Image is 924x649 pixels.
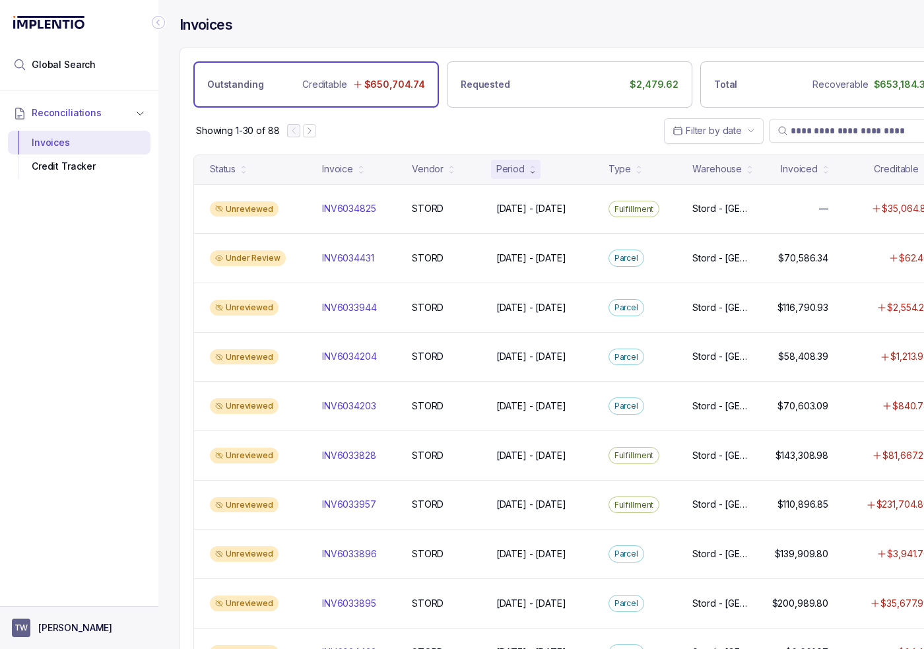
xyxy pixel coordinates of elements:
[692,350,750,363] p: Stord - [GEOGRAPHIC_DATA]
[412,252,444,265] p: STORD
[777,301,828,314] p: $116,790.93
[692,547,750,561] p: Stord - [GEOGRAPHIC_DATA]
[210,497,279,513] div: Unreviewed
[777,498,828,511] p: $110,896.85
[609,162,631,176] div: Type
[210,300,279,316] div: Unreviewed
[614,301,638,314] p: Parcel
[8,98,150,127] button: Reconciliations
[12,619,30,637] span: User initials
[664,118,764,143] button: Date Range Picker
[686,125,742,136] span: Filter by date
[496,350,566,363] p: [DATE] - [DATE]
[614,351,638,364] p: Parcel
[150,15,166,30] div: Collapse Icon
[775,449,828,462] p: $143,308.98
[210,201,279,217] div: Unreviewed
[412,162,444,176] div: Vendor
[412,498,444,511] p: STORD
[496,301,566,314] p: [DATE] - [DATE]
[692,498,750,511] p: Stord - [GEOGRAPHIC_DATA]
[692,399,750,413] p: Stord - [GEOGRAPHIC_DATA]
[412,597,444,610] p: STORD
[38,621,112,634] p: [PERSON_NAME]
[196,124,279,137] p: Showing 1-30 of 88
[303,124,316,137] button: Next Page
[496,547,566,561] p: [DATE] - [DATE]
[8,128,150,182] div: Reconciliations
[614,597,638,610] p: Parcel
[180,16,232,34] h4: Invoices
[778,350,828,363] p: $58,408.39
[18,154,140,178] div: Credit Tracker
[614,399,638,413] p: Parcel
[322,301,377,314] p: INV6033944
[322,162,353,176] div: Invoice
[496,202,566,215] p: [DATE] - [DATE]
[781,162,818,176] div: Invoiced
[692,449,750,462] p: Stord - [GEOGRAPHIC_DATA]
[775,547,828,561] p: $139,909.80
[210,596,279,611] div: Unreviewed
[614,203,654,216] p: Fulfillment
[32,58,96,71] span: Global Search
[692,252,750,265] p: Stord - [GEOGRAPHIC_DATA]
[207,78,263,91] p: Outstanding
[778,252,828,265] p: $70,586.34
[196,124,279,137] div: Remaining page entries
[364,78,425,91] p: $650,704.74
[496,449,566,462] p: [DATE] - [DATE]
[412,350,444,363] p: STORD
[302,78,347,91] p: Creditable
[412,202,444,215] p: STORD
[772,597,828,610] p: $200,989.80
[812,78,868,91] p: Recoverable
[12,619,147,637] button: User initials[PERSON_NAME]
[322,399,376,413] p: INV6034203
[496,498,566,511] p: [DATE] - [DATE]
[777,399,828,413] p: $70,603.09
[210,546,279,562] div: Unreviewed
[322,547,377,561] p: INV6033896
[692,202,750,215] p: Stord - [GEOGRAPHIC_DATA]
[874,162,919,176] div: Creditable
[614,252,638,265] p: Parcel
[673,124,742,137] search: Date Range Picker
[692,162,742,176] div: Warehouse
[412,399,444,413] p: STORD
[210,398,279,414] div: Unreviewed
[496,597,566,610] p: [DATE] - [DATE]
[496,252,566,265] p: [DATE] - [DATE]
[322,449,376,462] p: INV6033828
[819,202,828,215] p: —
[714,78,737,91] p: Total
[496,399,566,413] p: [DATE] - [DATE]
[692,597,750,610] p: Stord - [GEOGRAPHIC_DATA]
[32,106,102,120] span: Reconciliations
[322,202,376,215] p: INV6034825
[210,349,279,365] div: Unreviewed
[412,449,444,462] p: STORD
[210,250,286,266] div: Under Review
[692,301,750,314] p: Stord - [GEOGRAPHIC_DATA]
[322,252,374,265] p: INV6034431
[614,547,638,561] p: Parcel
[614,498,654,512] p: Fulfillment
[322,498,376,511] p: INV6033957
[322,597,376,610] p: INV6033895
[614,449,654,462] p: Fulfillment
[412,301,444,314] p: STORD
[461,78,510,91] p: Requested
[412,547,444,561] p: STORD
[210,448,279,463] div: Unreviewed
[322,350,377,363] p: INV6034204
[210,162,236,176] div: Status
[18,131,140,154] div: Invoices
[630,78,678,91] p: $2,479.62
[496,162,525,176] div: Period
